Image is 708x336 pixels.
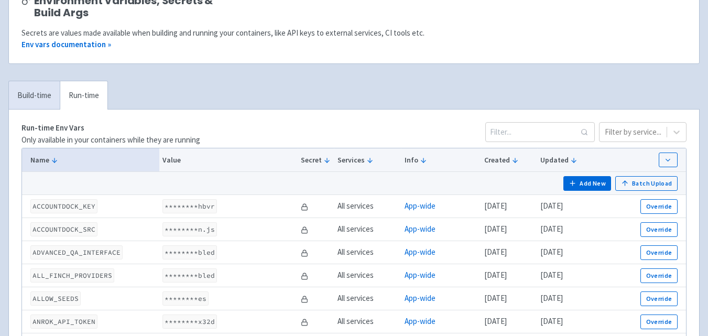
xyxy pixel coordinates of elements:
time: [DATE] [540,247,563,257]
td: All services [334,195,401,218]
button: Name [30,155,156,166]
time: [DATE] [484,224,507,234]
button: Updated [540,155,590,166]
time: [DATE] [540,201,563,211]
time: [DATE] [540,293,563,303]
a: Run-time [60,81,107,110]
a: Env vars documentation » [21,39,111,49]
td: All services [334,218,401,241]
strong: Run-time Env Vars [21,123,84,133]
button: Override [640,222,678,237]
time: [DATE] [540,316,563,326]
a: App-wide [405,316,435,326]
time: [DATE] [484,316,507,326]
button: Override [640,268,678,283]
td: All services [334,287,401,310]
a: App-wide [405,201,435,211]
a: App-wide [405,247,435,257]
button: Batch Upload [615,176,678,191]
code: ALL_FINCH_PROVIDERS [30,268,114,283]
button: Add New [563,176,612,191]
code: ANROK_API_TOKEN [30,315,97,329]
time: [DATE] [484,247,507,257]
time: [DATE] [484,270,507,280]
th: Value [159,148,298,172]
button: Created [484,155,533,166]
time: [DATE] [540,270,563,280]
code: ACCOUNTDOCK_SRC [30,222,97,236]
code: ALLOW_SEEDS [30,291,81,306]
button: Secret [301,155,331,166]
a: App-wide [405,270,435,280]
button: Override [640,245,678,260]
code: ADVANCED_QA_INTERFACE [30,245,123,259]
a: App-wide [405,224,435,234]
button: Override [640,315,678,329]
code: ACCOUNTDOCK_KEY [30,199,97,213]
td: All services [334,264,401,287]
a: App-wide [405,293,435,303]
td: All services [334,241,401,264]
div: Secrets are values made available when building and running your containers, like API keys to ext... [21,27,687,39]
button: Info [405,155,478,166]
time: [DATE] [540,224,563,234]
button: Override [640,199,678,214]
p: Only available in your containers while they are running [21,134,200,146]
td: All services [334,310,401,333]
button: Services [337,155,398,166]
button: Override [640,291,678,306]
time: [DATE] [484,201,507,211]
a: Build-time [9,81,60,110]
input: Filter... [485,122,595,142]
time: [DATE] [484,293,507,303]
